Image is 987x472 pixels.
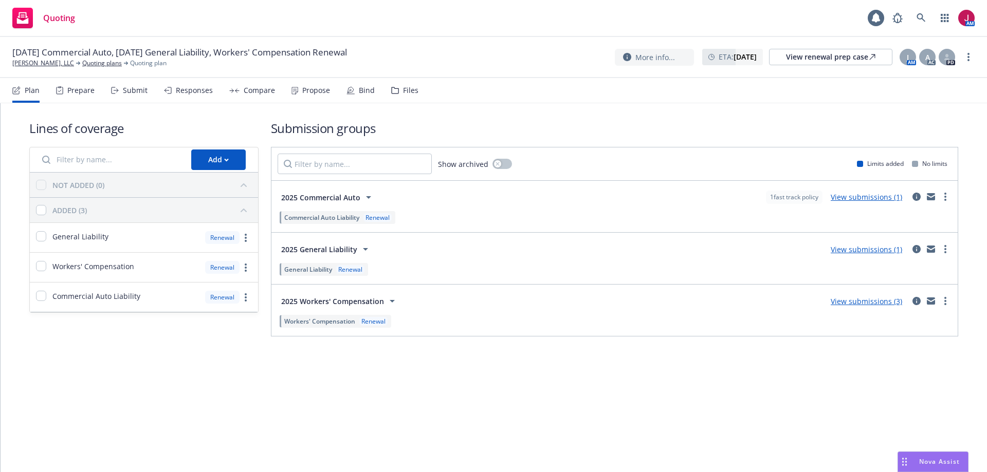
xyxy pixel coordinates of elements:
[176,86,213,95] div: Responses
[25,86,40,95] div: Plan
[52,261,134,272] span: Workers' Compensation
[831,244,902,254] a: View submissions (1)
[359,317,388,326] div: Renewal
[438,159,488,169] span: Show archived
[281,192,360,203] span: 2025 Commercial Auto
[52,231,108,242] span: General Liability
[615,49,694,66] button: More info...
[278,187,378,207] button: 2025 Commercial Auto
[244,86,275,95] div: Compare
[123,86,148,95] div: Submit
[962,51,975,63] a: more
[278,154,432,174] input: Filter by name...
[912,159,947,168] div: No limits
[52,180,104,191] div: NOT ADDED (0)
[278,291,402,311] button: 2025 Workers' Compensation
[240,291,252,304] a: more
[284,265,332,274] span: General Liability
[925,52,930,63] span: A
[191,149,246,170] button: Add
[831,192,902,202] a: View submissions (1)
[910,191,923,203] a: circleInformation
[770,193,818,202] span: 1 fast track policy
[52,202,252,218] button: ADDED (3)
[887,8,908,28] a: Report a Bug
[52,177,252,193] button: NOT ADDED (0)
[67,86,95,95] div: Prepare
[205,291,240,304] div: Renewal
[919,457,960,466] span: Nova Assist
[12,46,347,59] span: [DATE] Commercial Auto, [DATE] General Liability, Workers' Compensation Renewal
[910,243,923,255] a: circleInformation
[29,120,259,137] h1: Lines of coverage
[635,52,675,63] span: More info...
[911,8,931,28] a: Search
[786,49,875,65] div: View renewal prep case
[939,243,952,255] a: more
[8,4,79,32] a: Quoting
[240,232,252,244] a: more
[363,213,392,222] div: Renewal
[205,261,240,274] div: Renewal
[939,295,952,307] a: more
[281,296,384,307] span: 2025 Workers' Compensation
[925,243,937,255] a: mail
[240,261,252,274] a: more
[208,150,229,169] div: Add
[278,239,375,259] button: 2025 General Liability
[925,295,937,307] a: mail
[82,59,122,68] a: Quoting plans
[734,52,757,62] strong: [DATE]
[958,10,975,26] img: photo
[271,120,958,137] h1: Submission groups
[907,52,909,63] span: J
[898,452,911,471] div: Drag to move
[43,14,75,22] span: Quoting
[831,296,902,306] a: View submissions (3)
[403,86,418,95] div: Files
[925,191,937,203] a: mail
[769,49,892,65] a: View renewal prep case
[898,451,968,472] button: Nova Assist
[52,205,87,216] div: ADDED (3)
[205,231,240,244] div: Renewal
[336,265,364,274] div: Renewal
[36,149,185,170] input: Filter by name...
[12,59,74,68] a: [PERSON_NAME], LLC
[935,8,955,28] a: Switch app
[52,291,140,301] span: Commercial Auto Liability
[130,59,167,68] span: Quoting plan
[284,213,359,222] span: Commercial Auto Liability
[359,86,375,95] div: Bind
[939,191,952,203] a: more
[857,159,904,168] div: Limits added
[281,244,357,255] span: 2025 General Liability
[910,295,923,307] a: circleInformation
[719,51,757,62] span: ETA :
[284,317,355,326] span: Workers' Compensation
[302,86,330,95] div: Propose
